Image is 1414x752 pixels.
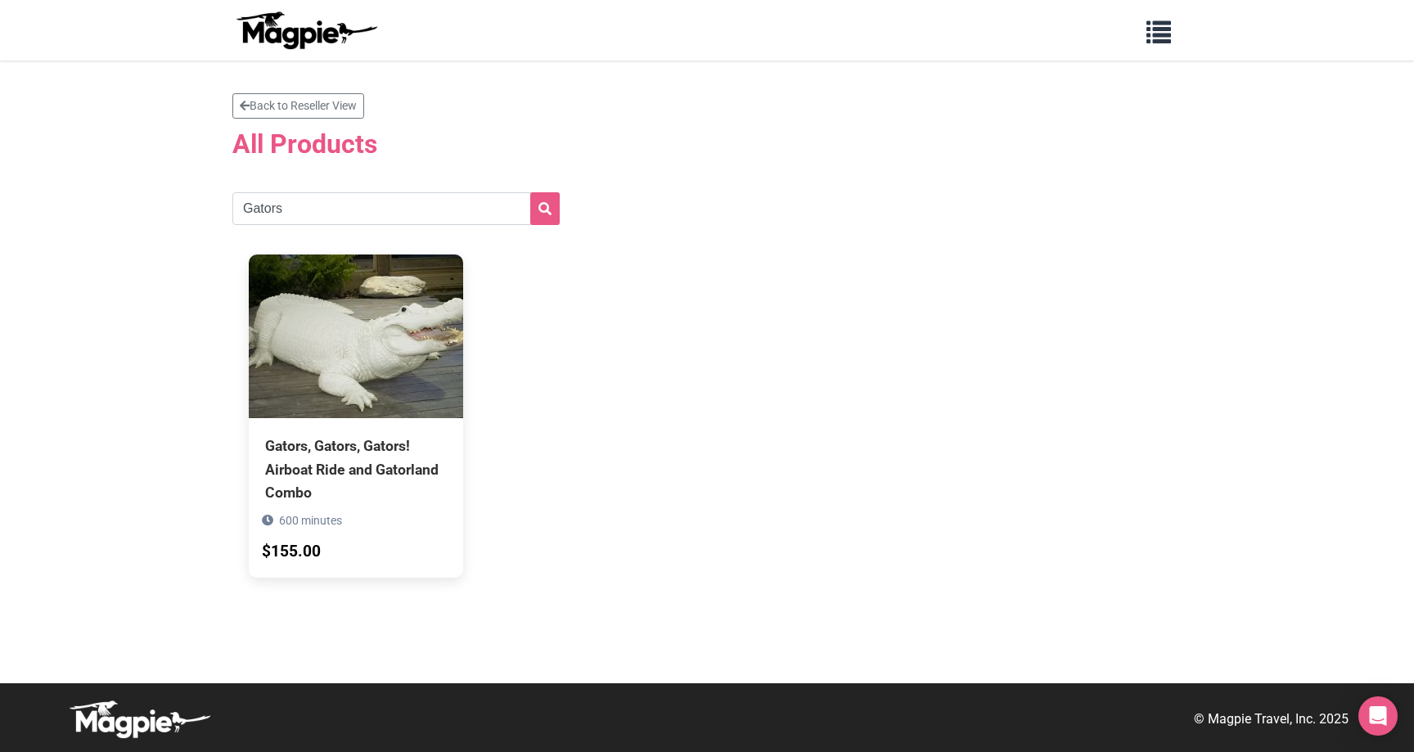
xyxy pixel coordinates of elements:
div: $155.00 [262,539,321,565]
div: Gators, Gators, Gators! Airboat Ride and Gatorland Combo [265,435,447,503]
div: Open Intercom Messenger [1358,696,1398,736]
img: logo-white-d94fa1abed81b67a048b3d0f0ab5b955.png [65,700,213,739]
a: Gators, Gators, Gators! Airboat Ride and Gatorland Combo 600 minutes $155.00 [249,254,463,577]
p: © Magpie Travel, Inc. 2025 [1194,709,1349,730]
input: Search products... [232,192,560,225]
a: Back to Reseller View [232,93,364,119]
img: Gators, Gators, Gators! Airboat Ride and Gatorland Combo [249,254,463,418]
h2: All Products [232,128,1182,160]
span: 600 minutes [279,514,342,527]
img: logo-ab69f6fb50320c5b225c76a69d11143b.png [232,11,380,50]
